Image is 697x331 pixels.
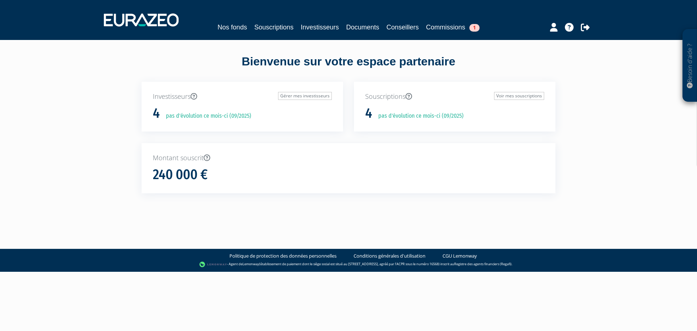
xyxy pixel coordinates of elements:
a: Registre des agents financiers (Regafi) [454,262,511,266]
p: Besoin d'aide ? [686,33,694,98]
p: Souscriptions [365,92,544,101]
a: Nos fonds [217,22,247,32]
p: Montant souscrit [153,153,544,163]
h1: 240 000 € [153,167,208,182]
a: Conditions générales d'utilisation [354,253,425,259]
div: Bienvenue sur votre espace partenaire [136,53,561,82]
p: pas d'évolution ce mois-ci (09/2025) [161,112,251,120]
a: Lemonway [242,262,259,266]
a: Documents [346,22,379,32]
a: Gérer mes investisseurs [278,92,332,100]
span: 1 [469,24,480,32]
a: Commissions1 [426,22,480,32]
h1: 4 [153,106,160,121]
p: Investisseurs [153,92,332,101]
a: Voir mes souscriptions [494,92,544,100]
a: Conseillers [387,22,419,32]
p: pas d'évolution ce mois-ci (09/2025) [373,112,464,120]
img: logo-lemonway.png [199,261,227,268]
a: CGU Lemonway [443,253,477,259]
img: 1732889491-logotype_eurazeo_blanc_rvb.png [104,13,179,27]
a: Investisseurs [301,22,339,32]
a: Politique de protection des données personnelles [229,253,337,259]
a: Souscriptions [254,22,293,32]
div: - Agent de (établissement de paiement dont le siège social est situé au [STREET_ADDRESS], agréé p... [7,261,690,268]
h1: 4 [365,106,372,121]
